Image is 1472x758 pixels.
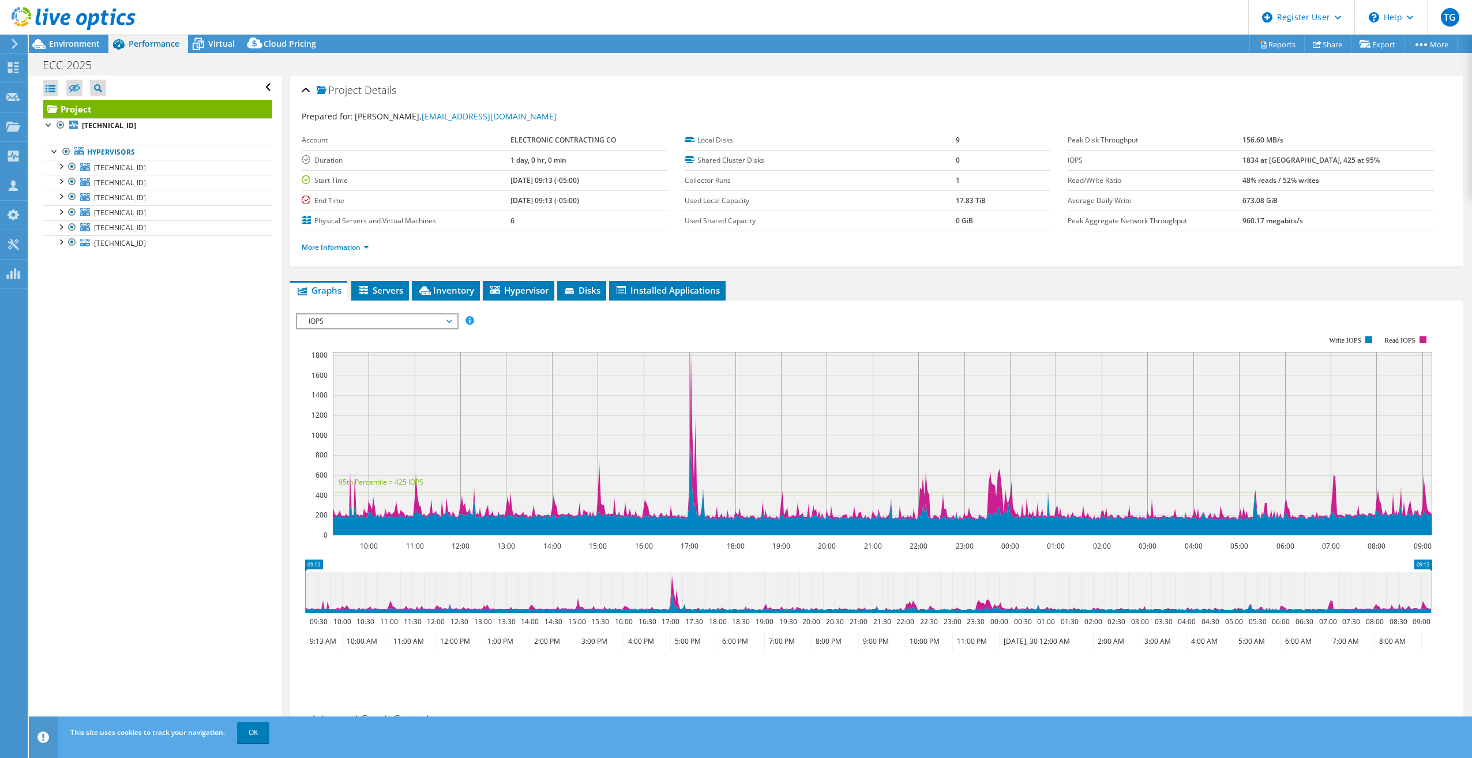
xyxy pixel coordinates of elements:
text: Read IOPS [1384,336,1415,344]
text: 15:30 [591,617,609,626]
text: 18:00 [708,617,726,626]
span: Graphs [296,284,341,296]
text: 09:30 [309,617,327,626]
text: 11:00 [405,541,423,551]
a: [TECHNICAL_ID] [43,190,272,205]
text: 19:00 [772,541,790,551]
span: Cloud Pricing [264,38,316,49]
text: 800 [316,450,328,460]
span: Installed Applications [615,284,720,296]
b: 0 GiB [956,216,973,226]
text: 22:00 [909,541,927,551]
text: 17:00 [680,541,698,551]
text: 21:00 [863,541,881,551]
label: Shared Cluster Disks [685,155,955,166]
text: 02:30 [1107,617,1125,626]
a: [EMAIL_ADDRESS][DOMAIN_NAME] [422,111,557,122]
text: 15:00 [568,617,585,626]
text: 02:00 [1092,541,1110,551]
text: 06:00 [1271,617,1289,626]
text: 10:00 [359,541,377,551]
text: 20:30 [825,617,843,626]
text: 04:00 [1177,617,1195,626]
text: 22:30 [919,617,937,626]
text: 09:00 [1412,617,1430,626]
text: 01:30 [1060,617,1078,626]
text: 12:00 [426,617,444,626]
text: 08:00 [1367,541,1385,551]
a: OK [237,722,269,743]
text: 01:00 [1037,617,1054,626]
a: [TECHNICAL_ID] [43,235,272,250]
label: End Time [302,195,510,207]
text: 19:00 [755,617,773,626]
b: 0 [956,155,960,165]
b: ELECTRONIC CONTRACTING CO [510,135,616,145]
span: Inventory [418,284,474,296]
text: 05:30 [1248,617,1266,626]
text: 14:00 [520,617,538,626]
text: 07:00 [1321,541,1339,551]
text: 17:00 [661,617,679,626]
text: 13:30 [497,617,515,626]
text: 05:00 [1225,617,1242,626]
span: IOPS [303,314,451,328]
text: 1200 [311,410,328,420]
label: Physical Servers and Virtual Machines [302,215,510,227]
text: 21:00 [849,617,867,626]
span: TG [1441,8,1459,27]
b: 9 [956,135,960,145]
text: 17:30 [685,617,703,626]
b: [DATE] 09:13 (-05:00) [510,196,579,205]
text: 03:00 [1131,617,1148,626]
a: [TECHNICAL_ID] [43,205,272,220]
span: [TECHNICAL_ID] [94,178,146,187]
text: 16:00 [634,541,652,551]
text: 18:30 [731,617,749,626]
span: [TECHNICAL_ID] [94,208,146,217]
label: Account [302,134,510,146]
span: Details [365,83,396,97]
text: 21:30 [873,617,891,626]
label: Peak Aggregate Network Throughput [1068,215,1242,227]
label: Used Shared Capacity [685,215,955,227]
text: 08:30 [1389,617,1407,626]
text: 23:00 [943,617,961,626]
text: 23:30 [966,617,984,626]
span: Performance [129,38,179,49]
text: 400 [316,490,328,500]
a: Project [43,100,272,118]
text: 19:30 [779,617,797,626]
span: Environment [49,38,100,49]
a: Share [1304,35,1351,53]
a: [TECHNICAL_ID] [43,118,272,133]
text: 04:30 [1201,617,1219,626]
text: 01:00 [1046,541,1064,551]
text: 02:00 [1084,617,1102,626]
label: Peak Disk Throughput [1068,134,1242,146]
h2: Advanced Graph Controls [296,707,433,730]
b: 1 [956,175,960,185]
text: 11:00 [380,617,397,626]
text: 11:30 [403,617,421,626]
a: [TECHNICAL_ID] [43,220,272,235]
text: 13:00 [474,617,491,626]
text: 200 [316,510,328,520]
text: 03:00 [1138,541,1156,551]
span: [TECHNICAL_ID] [94,223,146,232]
text: 1000 [311,430,328,440]
b: 1834 at [GEOGRAPHIC_DATA], 425 at 95% [1242,155,1380,165]
text: 15:00 [588,541,606,551]
text: 0 [324,530,328,540]
b: 17.83 TiB [956,196,986,205]
b: 673.08 GiB [1242,196,1278,205]
span: Disks [563,284,600,296]
text: 95th Percentile = 425 IOPS [339,477,423,487]
span: [TECHNICAL_ID] [94,238,146,248]
text: 20:00 [817,541,835,551]
text: 00:00 [990,617,1008,626]
text: 1400 [311,390,328,400]
label: Used Local Capacity [685,195,955,207]
text: Write IOPS [1329,336,1361,344]
text: 05:00 [1230,541,1248,551]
